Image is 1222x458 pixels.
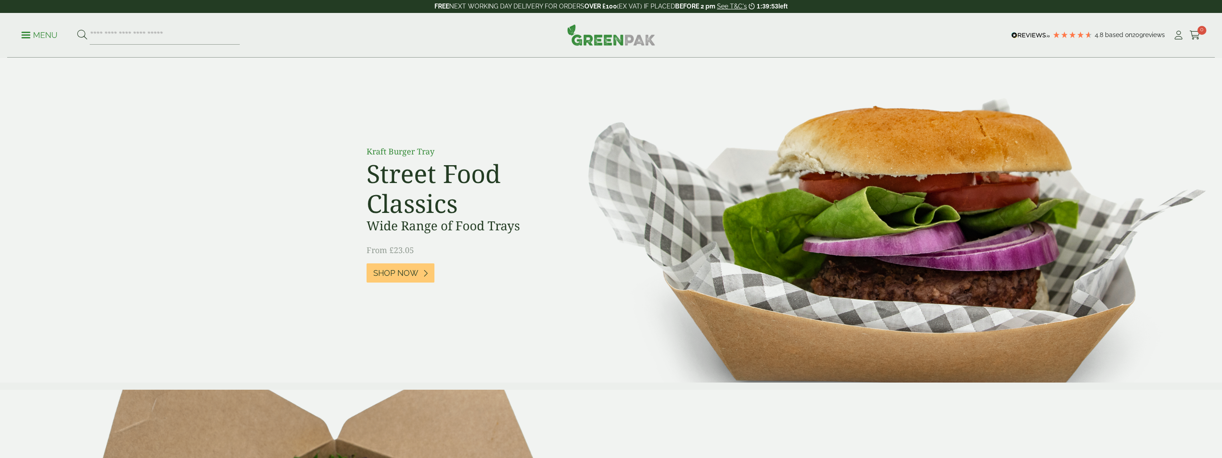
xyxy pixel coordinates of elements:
span: left [778,3,788,10]
a: 0 [1189,29,1201,42]
span: Shop Now [373,268,418,278]
span: Based on [1105,31,1132,38]
a: Menu [21,30,58,39]
img: Street Food Classics [550,58,1222,383]
span: From £23.05 [367,245,414,255]
strong: FREE [434,3,449,10]
p: Menu [21,30,58,41]
span: 1:39:53 [757,3,778,10]
p: Kraft Burger Tray [367,146,567,158]
span: 209 [1132,31,1143,38]
a: See T&C's [717,3,747,10]
div: 4.78 Stars [1052,31,1093,39]
span: 0 [1197,26,1206,35]
i: My Account [1173,31,1184,40]
h3: Wide Range of Food Trays [367,218,567,233]
span: reviews [1143,31,1165,38]
img: GreenPak Supplies [567,24,655,46]
a: Shop Now [367,263,434,283]
h2: Street Food Classics [367,158,567,218]
span: 4.8 [1095,31,1105,38]
strong: OVER £100 [584,3,617,10]
i: Cart [1189,31,1201,40]
img: REVIEWS.io [1011,32,1050,38]
strong: BEFORE 2 pm [675,3,715,10]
